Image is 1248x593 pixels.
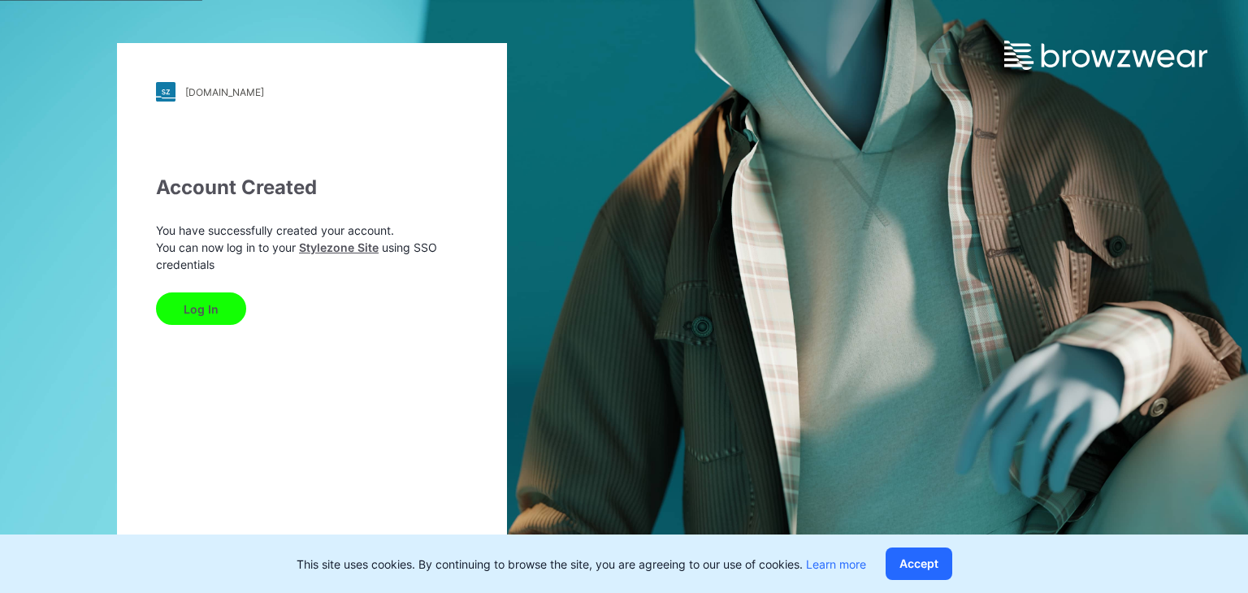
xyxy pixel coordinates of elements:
[1004,41,1207,70] img: browzwear-logo.e42bd6dac1945053ebaf764b6aa21510.svg
[156,82,175,102] img: stylezone-logo.562084cfcfab977791bfbf7441f1a819.svg
[156,173,468,202] div: Account Created
[806,557,866,571] a: Learn more
[886,548,952,580] button: Accept
[156,222,468,239] p: You have successfully created your account.
[156,239,468,273] p: You can now log in to your using SSO credentials
[156,292,246,325] button: Log In
[185,86,264,98] div: [DOMAIN_NAME]
[156,82,468,102] a: [DOMAIN_NAME]
[297,556,866,573] p: This site uses cookies. By continuing to browse the site, you are agreeing to our use of cookies.
[299,240,379,254] a: Stylezone Site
